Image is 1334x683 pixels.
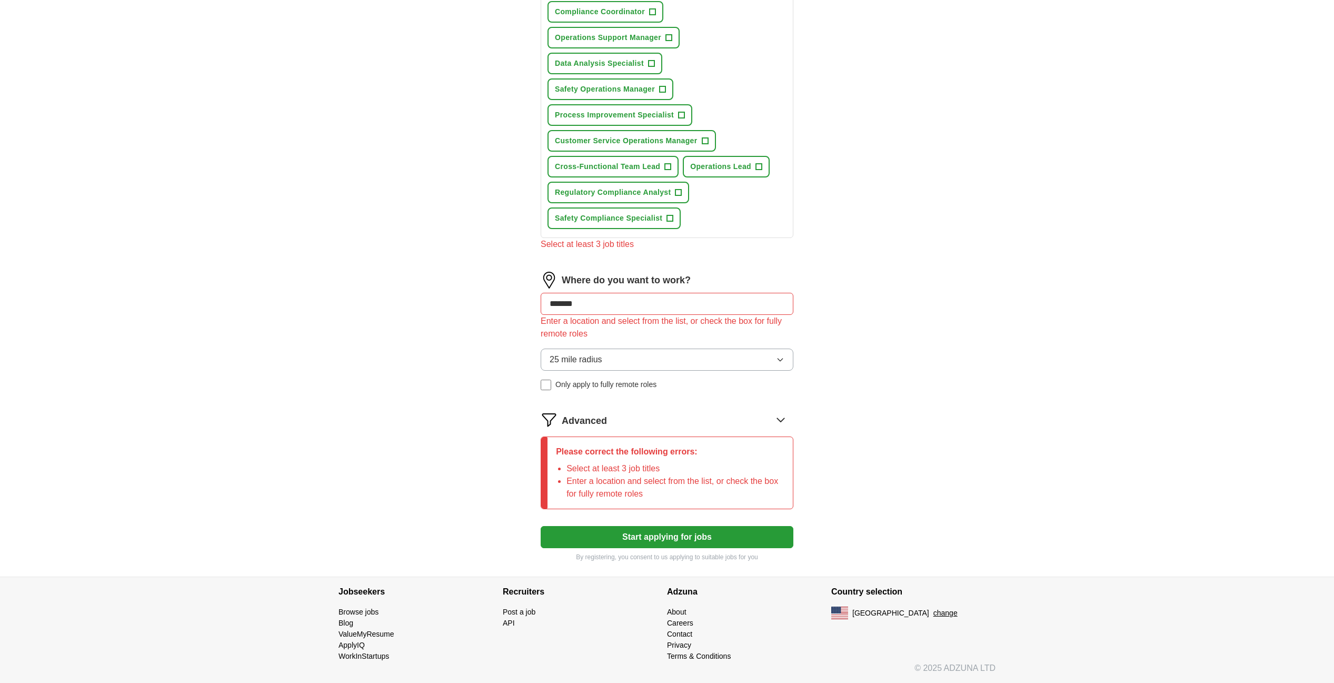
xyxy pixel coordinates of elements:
span: Regulatory Compliance Analyst [555,187,671,198]
span: Compliance Coordinator [555,6,645,17]
a: About [667,608,686,616]
span: Operations Support Manager [555,32,661,43]
button: Customer Service Operations Manager [547,130,716,152]
span: Advanced [562,414,607,428]
h4: Country selection [831,577,995,607]
a: WorkInStartups [339,652,389,660]
button: Safety Compliance Specialist [547,207,681,229]
button: Operations Support Manager [547,27,680,48]
label: Where do you want to work? [562,273,691,288]
a: Contact [667,630,692,638]
img: location.png [541,272,558,289]
button: 25 mile radius [541,349,793,371]
p: By registering, you consent to us applying to suitable jobs for you [541,552,793,562]
button: Process Improvement Specialist [547,104,692,126]
button: Cross-Functional Team Lead [547,156,679,177]
li: Select at least 3 job titles [566,462,784,475]
a: Blog [339,619,353,627]
span: Safety Operations Manager [555,84,655,95]
div: Enter a location and select from the list, or check the box for fully remote roles [541,315,793,340]
a: ApplyIQ [339,641,365,649]
p: Please correct the following errors: [556,446,784,458]
button: Regulatory Compliance Analyst [547,182,689,203]
input: Only apply to fully remote roles [541,380,551,390]
span: Data Analysis Specialist [555,58,644,69]
a: Terms & Conditions [667,652,731,660]
img: US flag [831,607,848,619]
a: Browse jobs [339,608,379,616]
button: Operations Lead [683,156,770,177]
button: Data Analysis Specialist [547,53,662,74]
span: [GEOGRAPHIC_DATA] [852,608,929,619]
span: Only apply to fully remote roles [555,379,656,390]
img: filter [541,411,558,428]
a: Careers [667,619,693,627]
button: Safety Operations Manager [547,78,673,100]
span: Safety Compliance Specialist [555,213,662,224]
a: Post a job [503,608,535,616]
div: © 2025 ADZUNA LTD [330,662,1004,683]
a: Privacy [667,641,691,649]
div: Select at least 3 job titles [541,238,793,251]
span: Operations Lead [690,161,751,172]
span: Customer Service Operations Manager [555,135,698,146]
a: ValueMyResume [339,630,394,638]
li: Enter a location and select from the list, or check the box for fully remote roles [566,475,784,500]
button: Compliance Coordinator [547,1,663,23]
span: 25 mile radius [550,353,602,366]
button: Start applying for jobs [541,526,793,548]
button: change [933,608,958,619]
a: API [503,619,515,627]
span: Process Improvement Specialist [555,110,674,121]
span: Cross-Functional Team Lead [555,161,660,172]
